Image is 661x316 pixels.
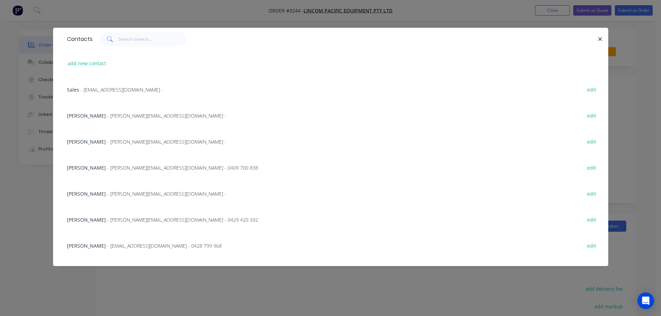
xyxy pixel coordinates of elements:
[584,111,600,120] button: edit
[67,112,106,119] span: [PERSON_NAME]
[67,138,106,145] span: [PERSON_NAME]
[584,163,600,172] button: edit
[64,59,110,68] button: add new contact
[584,241,600,250] button: edit
[63,28,93,50] div: Contacts
[67,164,106,171] span: [PERSON_NAME]
[80,86,163,93] span: - [EMAIL_ADDRESS][DOMAIN_NAME] -
[584,85,600,94] button: edit
[107,216,258,223] span: - [PERSON_NAME][EMAIL_ADDRESS][DOMAIN_NAME] - 0429 420 332
[107,190,226,197] span: - [PERSON_NAME][EMAIL_ADDRESS][DOMAIN_NAME] -
[107,242,222,249] span: - [EMAIL_ADDRESS][DOMAIN_NAME] - 0428 799 968
[67,242,106,249] span: [PERSON_NAME]
[67,190,106,197] span: [PERSON_NAME]
[584,215,600,224] button: edit
[107,138,226,145] span: - [PERSON_NAME][EMAIL_ADDRESS][DOMAIN_NAME] -
[107,164,258,171] span: - [PERSON_NAME][EMAIL_ADDRESS][DOMAIN_NAME] - 0409 700 838
[584,137,600,146] button: edit
[637,292,654,309] div: Open Intercom Messenger
[67,86,79,93] span: Sales
[119,32,186,46] input: Search contacts...
[584,189,600,198] button: edit
[107,112,226,119] span: - [PERSON_NAME][EMAIL_ADDRESS][DOMAIN_NAME] -
[67,216,106,223] span: [PERSON_NAME]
